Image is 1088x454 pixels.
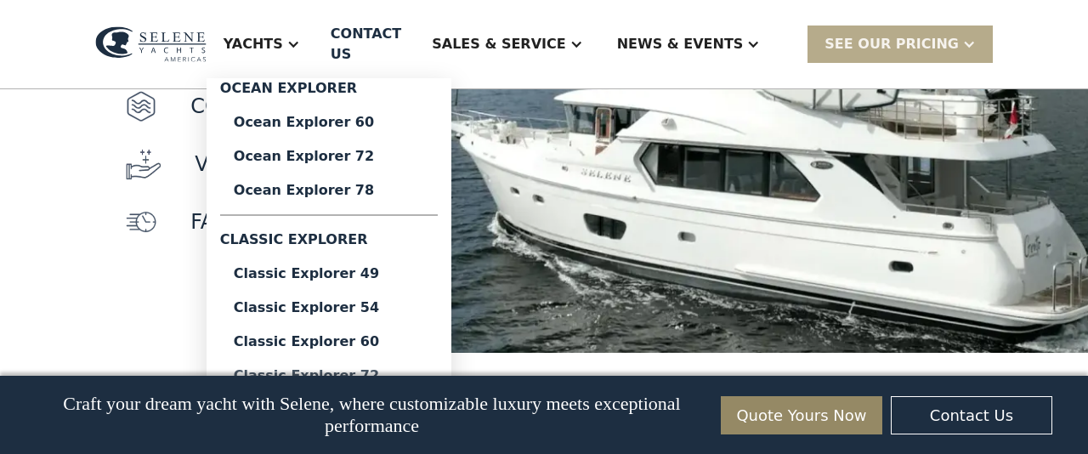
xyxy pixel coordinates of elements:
div: Yachts [224,34,283,54]
div: Ocean Explorer 72 [234,150,424,163]
div: Classic Explorer 72 [234,369,424,383]
div: News & EVENTS [600,10,778,78]
a: Ocean Explorer 78 [220,173,438,207]
div: Contact US [331,24,401,65]
div: News & EVENTS [617,34,744,54]
a: Classic Explorer 54 [220,291,438,325]
p: Craft your dream yacht with Selene, where customizable luxury meets exceptional performance [36,393,708,437]
div: Classic Explorer [220,223,438,257]
a: Ocean Explorer 72 [220,139,438,173]
a: Ocean Explorer 60 [220,105,438,139]
div: Classic Explorer 54 [234,301,424,315]
div: Classic Explorer 49 [234,267,424,281]
div: Ocean Explorer [220,78,438,105]
a: Classic Explorer 60 [220,325,438,359]
div: Ocean Explorer 78 [234,184,424,197]
div: Ocean Explorer 60 [234,116,424,129]
p: faster delivery [190,207,371,237]
div: Yachts [207,10,317,78]
p: Comfort [190,91,292,122]
div: Classic Explorer 60 [234,335,424,349]
a: Classic Explorer 72 [220,359,438,393]
a: Classic Explorer 49 [220,257,438,291]
div: SEE Our Pricing [824,34,959,54]
a: Contact Us [891,396,1052,434]
div: SEE Our Pricing [807,26,993,62]
img: icon [126,149,161,179]
p: value [195,149,259,179]
nav: Yachts [207,78,451,403]
img: logo [95,26,207,63]
div: Sales & Service [415,10,599,78]
a: Quote Yours Now [721,396,882,434]
img: icon [126,207,156,237]
img: icon [126,91,156,122]
div: Sales & Service [432,34,565,54]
